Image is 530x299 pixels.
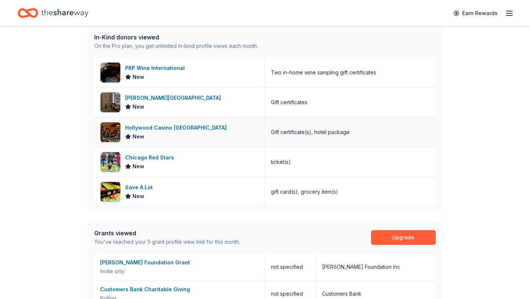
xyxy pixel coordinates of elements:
div: Two in-home wine sampling gift certificates [271,68,376,77]
div: Invite only [100,267,259,276]
span: New [132,192,144,201]
div: Hollywood Casino [GEOGRAPHIC_DATA] [125,123,230,132]
a: Earn Rewards [449,7,502,20]
span: New [132,162,144,171]
div: Customers Bank [322,289,361,298]
img: Image for Chicago Red Stars [100,152,120,172]
div: not specified [265,254,316,280]
div: Customers Bank Charitable Giving [100,285,259,294]
div: [PERSON_NAME] Foundation Grant [100,258,259,267]
div: Gift certificate(s), hotel package [271,128,350,137]
img: Image for PRP Wine International [100,63,120,82]
div: Chicago Red Stars [125,153,177,162]
img: Image for Save A Lot [100,182,120,202]
img: Image for Lora Hotel [100,92,120,112]
div: [PERSON_NAME][GEOGRAPHIC_DATA] [125,94,224,102]
span: New [132,102,144,111]
div: Gift certificates [271,98,307,107]
a: Home [18,4,88,22]
div: Save A Lot [125,183,156,192]
span: New [132,73,144,81]
div: gift card(s), grocery item(s) [271,187,338,196]
div: [PERSON_NAME] Foundation Inc [322,263,400,271]
a: Upgrade [371,230,436,245]
div: On the Pro plan, you get unlimited in-kind profile views each month. [94,42,258,50]
span: New [132,132,144,141]
div: PRP Wine International [125,64,188,73]
div: In-Kind donors viewed [94,33,258,42]
div: Grants viewed [94,229,240,238]
img: Image for Hollywood Casino Aurora [100,122,120,142]
div: ticket(s) [271,158,291,166]
div: You've reached your 5 grant profile view limit for this month. [94,238,240,246]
